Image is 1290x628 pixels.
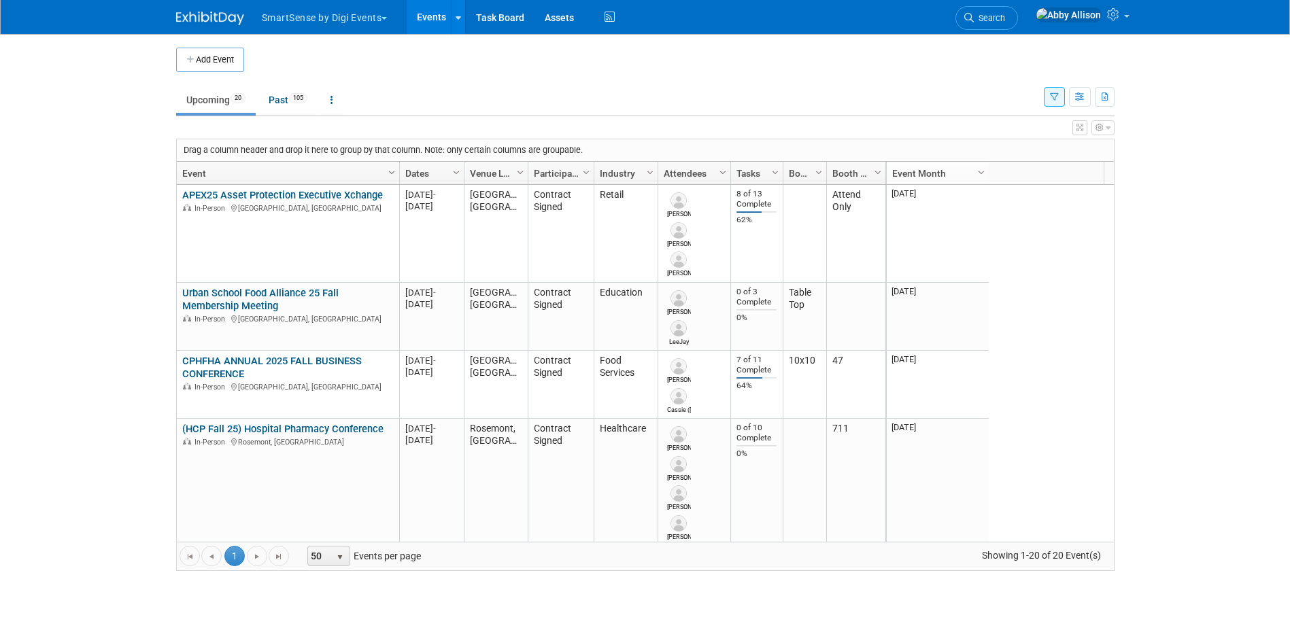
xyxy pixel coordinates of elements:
[247,546,267,566] a: Go to the next page
[594,185,658,283] td: Retail
[180,546,200,566] a: Go to the first page
[671,388,687,404] img: Cassie (Cassandra) Murray
[671,358,687,374] img: Jim Lewis
[671,290,687,307] img: Laura Wisdom
[194,438,229,447] span: In-Person
[887,185,989,283] td: [DATE]
[826,419,885,546] td: 711
[671,320,687,336] img: LeeJay Moreno
[667,531,691,542] div: Carissa Conlee
[671,251,687,268] img: Sara Kaster
[789,162,817,185] a: Booth Size
[433,355,436,366] span: -
[594,419,658,546] td: Healthcare
[252,551,262,562] span: Go to the next page
[870,162,885,182] a: Column Settings
[667,239,691,249] div: Alex Yang
[872,167,883,178] span: Column Settings
[736,287,777,307] div: 0 of 3 Complete
[182,162,390,185] a: Event
[667,374,691,385] div: Jim Lewis
[667,404,691,415] div: Cassie (Cassandra) Murray
[183,438,191,444] img: In-Person Event
[405,298,458,310] div: [DATE]
[667,442,691,453] div: Amy Berry
[405,423,458,434] div: [DATE]
[182,313,393,324] div: [GEOGRAPHIC_DATA], [GEOGRAPHIC_DATA]
[182,355,362,380] a: CPHFHA ANNUAL 2025 FALL BUSINESS CONFERENCE
[715,162,730,182] a: Column Settings
[671,485,687,502] img: Dana Deignan
[581,167,592,178] span: Column Settings
[736,449,777,459] div: 0%
[464,283,528,351] td: [GEOGRAPHIC_DATA], [GEOGRAPHIC_DATA]
[194,204,229,213] span: In-Person
[405,355,458,366] div: [DATE]
[717,167,728,178] span: Column Settings
[182,202,393,213] div: [GEOGRAPHIC_DATA], [GEOGRAPHIC_DATA]
[451,167,462,178] span: Column Settings
[433,190,436,200] span: -
[201,546,222,566] a: Go to the previous page
[736,423,777,443] div: 0 of 10 Complete
[811,162,826,182] a: Column Settings
[667,336,691,347] div: LeeJay Moreno
[667,307,691,317] div: Laura Wisdom
[433,423,436,434] span: -
[645,167,656,178] span: Column Settings
[671,515,687,531] img: Carissa Conlee
[386,167,397,178] span: Column Settings
[736,355,777,375] div: 7 of 11 Complete
[664,162,722,185] a: Attendees
[206,551,217,562] span: Go to the previous page
[826,351,885,419] td: 47
[671,456,687,472] img: Hackbart Jeff
[736,313,777,323] div: 0%
[183,204,191,211] img: In-Person Event
[667,472,691,483] div: Hackbart Jeff
[464,351,528,419] td: [GEOGRAPHIC_DATA], [GEOGRAPHIC_DATA]
[405,434,458,446] div: [DATE]
[534,162,585,185] a: Participation
[176,12,244,25] img: ExhibitDay
[335,552,345,563] span: select
[464,185,528,283] td: [GEOGRAPHIC_DATA], [GEOGRAPHIC_DATA]
[258,87,318,113] a: Past105
[231,93,245,103] span: 20
[887,283,989,351] td: [DATE]
[183,383,191,389] img: In-Person Event
[405,287,458,298] div: [DATE]
[176,87,256,113] a: Upcoming20
[177,139,1114,161] div: Drag a column header and drop it here to group by that column. Note: only certain columns are gro...
[887,419,989,546] td: [DATE]
[528,351,594,419] td: Contract Signed
[433,287,436,298] span: -
[832,162,877,185] a: Booth Number
[671,222,687,239] img: Alex Yang
[384,162,399,182] a: Column Settings
[826,185,885,283] td: Attend Only
[594,283,658,351] td: Education
[887,351,989,419] td: [DATE]
[783,283,826,351] td: Table Top
[969,546,1113,565] span: Showing 1-20 of 20 Event(s)
[579,162,594,182] a: Column Settings
[183,315,191,321] img: In-Person Event
[643,162,658,182] a: Column Settings
[308,546,331,565] span: 50
[736,215,777,225] div: 62%
[671,426,687,442] img: Amy Berry
[405,200,458,212] div: [DATE]
[671,192,687,209] img: Fran Tasker
[194,315,229,324] span: In-Person
[736,381,777,391] div: 64%
[470,162,519,185] a: Venue Location
[269,546,289,566] a: Go to the last page
[783,351,826,419] td: 10x10
[290,546,435,566] span: Events per page
[273,551,284,562] span: Go to the last page
[182,423,384,435] a: (HCP Fall 25) Hospital Pharmacy Conference
[194,383,229,391] span: In-Person
[892,162,980,185] a: Event Month
[513,162,528,182] a: Column Settings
